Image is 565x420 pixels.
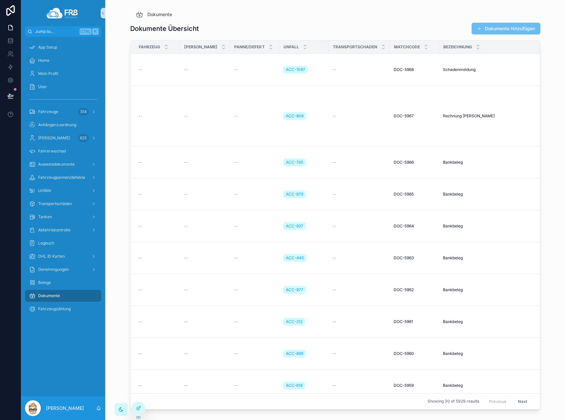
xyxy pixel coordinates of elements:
span: -- [332,319,336,324]
span: -- [138,255,142,261]
span: Bankbeleg [443,160,463,165]
span: -- [138,192,142,197]
span: -- [184,113,188,119]
a: ACC-212 [283,316,325,327]
span: -- [234,223,238,229]
span: Unfälle [38,188,51,193]
span: Jump to... [35,29,77,34]
a: -- [184,160,226,165]
span: -- [234,287,238,292]
span: ACC-869 [286,351,303,356]
span: -- [234,113,238,119]
span: Bankbeleg [443,383,463,388]
span: Showing 30 of 5929 results [428,399,479,404]
button: Next [513,396,532,407]
a: ACC-445 [283,254,307,262]
a: Genehmigungen [25,264,101,275]
a: -- [138,192,176,197]
a: ACC-808 [283,112,306,120]
span: -- [184,223,188,229]
span: Fahrzeuge [38,109,58,114]
a: ACC-765 [283,157,325,168]
span: ACC-808 [286,113,304,119]
a: ACC-879 [283,189,325,199]
a: -- [184,223,226,229]
span: DOC-5966 [394,160,414,165]
span: App Setup [38,45,57,50]
span: Dokumente [147,11,172,18]
a: Ausweisdokumente [25,158,101,170]
span: Transportschäden [38,201,72,206]
a: ACC-937 [283,221,325,231]
span: Bankbeleg [443,351,463,356]
p: [PERSON_NAME] [46,405,84,411]
a: -- [332,113,386,119]
a: DOC-5961 [394,319,435,324]
a: User [25,81,101,93]
span: -- [234,192,238,197]
span: -- [138,351,142,356]
a: -- [184,351,226,356]
button: Jump to...CtrlK [25,26,101,37]
span: Bankbeleg [443,287,463,292]
a: -- [332,319,386,324]
span: Panne/Defekt [234,44,265,50]
a: Fahrerwechsel [25,145,101,157]
a: DOC-5963 [394,255,435,261]
a: ACC-808 [283,111,325,121]
a: ACC-869 [283,348,325,359]
a: Fahrzeugzählung [25,303,101,315]
span: -- [138,223,142,229]
span: ACC-445 [286,255,304,261]
a: App Setup [25,41,101,53]
span: Fahrzeugpannen/defekte [38,175,85,180]
span: DOC-5960 [394,351,414,356]
a: ACC-977 [283,286,306,294]
a: Schadenmeldung [443,67,535,72]
span: -- [184,255,188,261]
a: -- [184,67,226,72]
span: DHL ID Karten [38,254,65,259]
span: Tanken [38,214,52,220]
span: -- [332,67,336,72]
a: -- [332,160,386,165]
span: Ctrl [80,28,91,35]
span: ACC-212 [286,319,303,324]
a: -- [138,113,176,119]
span: ACC-765 [286,160,303,165]
a: -- [138,255,176,261]
span: Ausweisdokumente [38,162,75,167]
a: Bankbeleg [443,383,535,388]
a: -- [332,67,386,72]
a: -- [184,319,226,324]
span: [PERSON_NAME] [184,44,217,50]
a: Bankbeleg [443,192,535,197]
span: -- [332,160,336,165]
a: Fahrzeuge314 [25,106,101,118]
span: -- [184,192,188,197]
a: Bankbeleg [443,223,535,229]
span: -- [184,383,188,388]
a: Abfahrtskontrolle [25,224,101,236]
div: 314 [78,108,89,116]
a: -- [184,383,226,388]
span: Bankbeleg [443,223,463,229]
a: DHL ID Karten [25,250,101,262]
span: Genehmigungen [38,267,69,272]
span: -- [184,319,188,324]
span: Fahrzeugzählung [38,306,71,312]
a: -- [184,287,226,292]
span: -- [332,351,336,356]
a: Bankbeleg [443,351,535,356]
a: -- [184,192,226,197]
a: -- [332,192,386,197]
button: Dokumente hinzufügen [472,23,540,35]
a: Mein Profil [25,68,101,80]
a: -- [234,223,275,229]
div: 625 [78,134,89,142]
a: Transportschäden [25,198,101,210]
span: User [38,84,47,89]
span: DOC-5961 [394,319,413,324]
a: -- [138,67,176,72]
a: -- [234,67,275,72]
